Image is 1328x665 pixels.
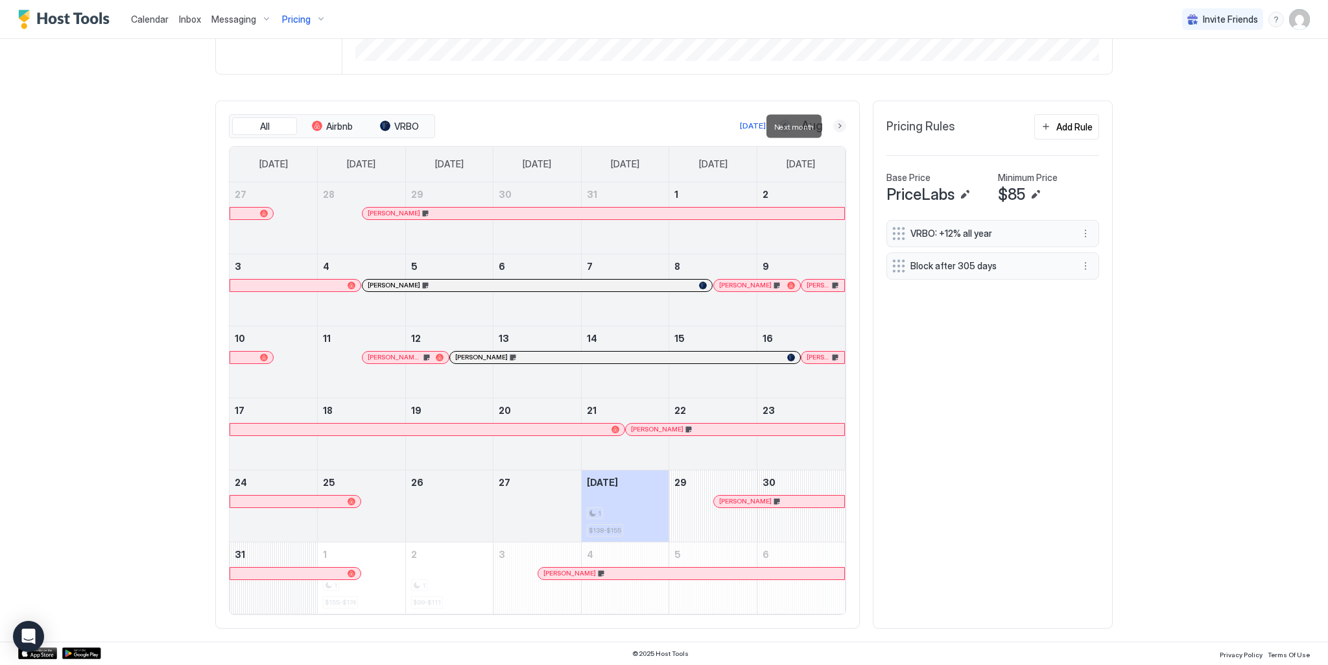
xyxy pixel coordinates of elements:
[493,542,582,614] td: September 3, 2025
[411,549,417,560] span: 2
[1056,120,1093,134] div: Add Rule
[740,120,766,132] div: [DATE]
[493,254,581,278] a: August 6, 2025
[581,470,669,542] td: August 28, 2025
[246,147,301,182] a: Sunday
[499,477,510,488] span: 27
[957,187,973,202] button: Edit
[493,398,581,422] a: August 20, 2025
[1078,226,1093,241] div: menu
[62,647,101,659] a: Google Play Store
[230,326,318,398] td: August 10, 2025
[581,542,669,614] td: September 4, 2025
[674,261,680,272] span: 8
[763,477,776,488] span: 30
[1220,651,1263,659] span: Privacy Policy
[719,281,772,289] span: [PERSON_NAME]
[235,261,241,272] span: 3
[669,254,757,278] a: August 8, 2025
[318,542,406,614] td: September 1, 2025
[719,497,839,505] div: [PERSON_NAME]
[406,470,493,494] a: August 26, 2025
[499,261,505,272] span: 6
[368,209,839,217] div: [PERSON_NAME]
[674,405,686,416] span: 22
[886,185,954,204] span: PriceLabs
[763,405,775,416] span: 23
[318,254,406,326] td: August 4, 2025
[686,147,741,182] a: Friday
[757,254,845,326] td: August 9, 2025
[611,158,639,170] span: [DATE]
[493,542,581,566] a: September 3, 2025
[230,254,317,278] a: August 3, 2025
[582,254,669,278] a: August 7, 2025
[1028,187,1043,202] button: Edit
[581,398,669,470] td: August 21, 2025
[738,118,768,134] button: [DATE]
[757,326,845,350] a: August 16, 2025
[455,353,795,361] div: [PERSON_NAME]
[499,405,511,416] span: 20
[411,189,423,200] span: 29
[807,353,839,361] div: [PERSON_NAME]
[582,326,669,350] a: August 14, 2025
[669,398,757,470] td: August 22, 2025
[230,182,318,254] td: July 27, 2025
[230,182,317,206] a: July 27, 2025
[886,172,931,184] span: Base Price
[13,621,44,652] div: Open Intercom Messenger
[230,398,318,470] td: August 17, 2025
[757,470,845,494] a: August 30, 2025
[581,182,669,254] td: July 31, 2025
[411,333,421,344] span: 12
[510,147,564,182] a: Wednesday
[235,477,247,488] span: 24
[318,182,405,206] a: July 28, 2025
[411,477,423,488] span: 26
[318,398,406,470] td: August 18, 2025
[631,425,683,433] span: [PERSON_NAME]
[669,470,757,494] a: August 29, 2025
[323,477,335,488] span: 25
[318,326,406,398] td: August 11, 2025
[323,549,327,560] span: 1
[334,147,388,182] a: Monday
[235,549,245,560] span: 31
[581,254,669,326] td: August 7, 2025
[499,549,505,560] span: 3
[368,281,707,289] div: [PERSON_NAME]
[587,549,593,560] span: 4
[230,542,318,614] td: August 31, 2025
[232,117,297,136] button: All
[499,189,512,200] span: 30
[632,649,689,658] span: © 2025 Host Tools
[719,497,772,505] span: [PERSON_NAME]
[757,182,845,206] a: August 2, 2025
[669,182,757,206] a: August 1, 2025
[1078,258,1093,274] button: More options
[886,119,955,134] span: Pricing Rules
[763,261,769,272] span: 9
[787,158,815,170] span: [DATE]
[406,326,493,350] a: August 12, 2025
[631,425,839,433] div: [PERSON_NAME]
[318,470,406,542] td: August 25, 2025
[405,326,493,398] td: August 12, 2025
[230,254,318,326] td: August 3, 2025
[1078,226,1093,241] button: More options
[300,117,364,136] button: Airbnb
[699,158,728,170] span: [DATE]
[347,158,375,170] span: [DATE]
[598,147,652,182] a: Thursday
[669,398,757,422] a: August 22, 2025
[18,10,115,29] a: Host Tools Logo
[405,398,493,470] td: August 19, 2025
[669,182,757,254] td: August 1, 2025
[1220,647,1263,660] a: Privacy Policy
[582,470,669,494] a: August 28, 2025
[774,147,828,182] a: Saturday
[18,647,57,659] div: App Store
[1203,14,1258,25] span: Invite Friends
